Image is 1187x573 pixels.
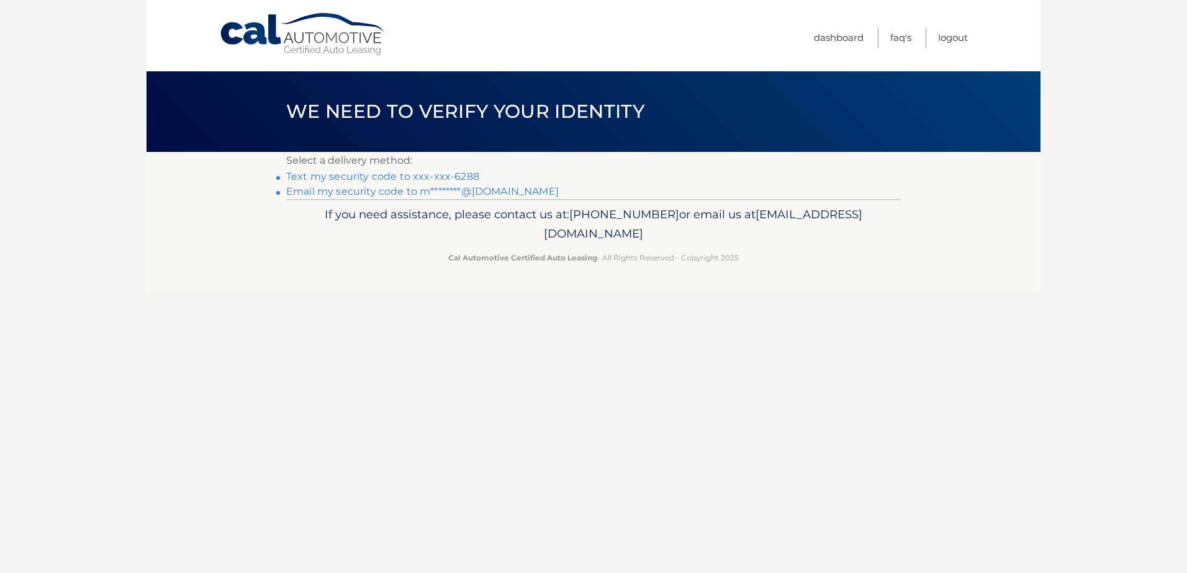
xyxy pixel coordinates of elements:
a: Dashboard [814,27,864,48]
span: [PHONE_NUMBER] [569,207,679,221]
p: - All Rights Reserved - Copyright 2025 [294,251,893,264]
p: Select a delivery method: [286,152,901,169]
a: Logout [938,27,968,48]
a: Text my security code to xxx-xxx-6288 [286,171,479,182]
a: FAQ's [890,27,911,48]
a: Email my security code to m********@[DOMAIN_NAME] [286,185,559,197]
a: Cal Automotive [219,12,387,56]
p: If you need assistance, please contact us at: or email us at [294,205,893,244]
strong: Cal Automotive Certified Auto Leasing [448,253,597,262]
span: We need to verify your identity [286,100,644,123]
